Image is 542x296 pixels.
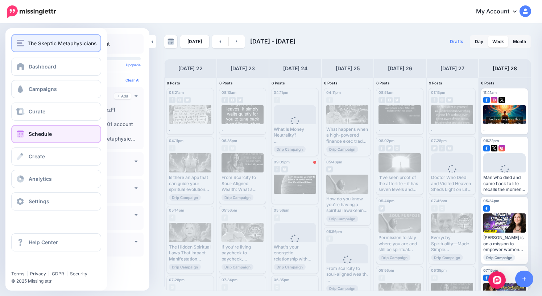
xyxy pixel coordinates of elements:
[222,194,253,201] span: Drip Campaign
[378,199,394,203] span: 05:46pm
[483,145,490,151] img: facebook-square.png
[11,271,24,276] a: Terms
[274,244,316,262] div: What's your energetic relationship with money? Read more 👉 [URL] #Manifesting #LawofAttraction #S...
[274,278,289,282] span: 06:35pm
[431,205,438,212] img: facebook-grey-square.png
[483,205,490,212] img: facebook-square.png
[439,205,445,212] img: instagram-grey-square.png
[326,266,369,283] div: From scarcity to soul-aligned wealth. Read more 👉 [URL] #Manifesting #LawofAttraction #Spirituala...
[386,145,393,151] img: twitter-grey-square.png
[483,138,499,143] span: 08:22pm
[7,5,56,18] img: Missinglettr
[491,97,497,103] img: instagram-square.png
[29,63,56,70] span: Dashboard
[439,97,445,103] img: instagram-grey-square.png
[326,229,342,234] span: 05:56pm
[481,81,495,85] span: 6 Posts
[378,97,385,103] img: facebook-grey-square.png
[326,90,341,95] span: 04:11pm
[274,208,289,212] span: 05:56pm
[26,271,28,276] span: |
[493,64,517,73] h4: [DATE] 28
[237,97,243,103] img: twitter-grey-square.png
[376,81,390,85] span: 6 Posts
[222,90,236,95] span: 08:13am
[222,244,264,262] div: If you're living paycheck to paycheck, struggling to pay bills, or constantly chasing clients, th...
[471,36,488,47] a: Day
[17,40,24,46] img: menu.png
[11,34,101,52] button: The Skeptic Metaphysicians
[114,93,131,99] a: Add
[378,254,410,261] span: Drip Campaign
[167,38,174,45] img: calendar-grey-darker.png
[28,39,97,47] span: The Skeptic Metaphysicians
[229,97,236,103] img: instagram-grey-square.png
[169,97,175,103] img: facebook-grey-square.png
[283,64,307,73] h4: [DATE] 24
[169,138,183,143] span: 04:11pm
[442,165,462,184] div: Loading
[326,285,358,292] span: Drip Campaign
[169,145,175,151] img: facebook-grey-square.png
[29,176,52,182] span: Analytics
[431,145,438,151] img: twitter-grey-square.png
[222,214,228,221] img: facebook-grey-square.png
[219,81,233,85] span: 8 Posts
[336,64,360,73] h4: [DATE] 25
[177,97,183,103] img: instagram-grey-square.png
[11,233,101,251] a: Help Center
[495,165,514,184] div: Loading
[326,126,369,144] div: What happens when a high-powered finance exec trades six-figure bonuses for spiritual alignment? ...
[29,131,52,137] span: Schedule
[169,244,211,262] div: The Hidden Spiritual Laws That Impact Manifestation Read more 👉 [URL] #Manifesting #Manifestation...
[169,278,185,282] span: 07:28pm
[378,235,421,253] div: Permission to stay where you are and still be spiritual Read more 👉 [URL] #Awakening #Spiritualit...
[431,254,463,261] span: Drip Campaign
[394,145,400,151] img: instagram-grey-square.png
[446,35,468,48] a: Drafts
[11,147,101,166] a: Create
[394,97,400,103] img: twitter-grey-square.png
[483,126,526,132] div: .
[378,138,394,143] span: 08:02pm
[180,35,209,48] a: [DATE]
[378,145,385,151] img: facebook-grey-square.png
[29,108,45,114] span: Curate
[11,103,101,121] a: Curate
[488,36,508,47] a: Week
[169,175,211,192] div: Is there an app that can guide your spiritual evolution? Yes, and it’s called SoulPod. We spoke w...
[483,175,526,192] div: Man who died and came back to life recalls the moment he saw 'the afterlife' [PERSON_NAME] was [D...
[30,271,46,276] a: Privacy
[222,175,264,192] div: From Scarcity to Soul-Aligned Wealth: What a Former Wall Street Exec Taught Us About Money Neutra...
[169,214,175,221] img: facebook-grey-square.png
[29,86,57,92] span: Campaigns
[274,166,280,172] img: facebook-grey-square.png
[326,235,333,242] img: facebook-grey-square.png
[431,97,438,103] img: facebook-grey-square.png
[167,81,180,85] span: 8 Posts
[29,239,58,245] span: Help Center
[231,64,255,73] h4: [DATE] 23
[324,81,338,85] span: 8 Posts
[446,145,453,151] img: instagram-grey-square.png
[66,271,68,276] span: |
[338,255,357,274] div: Loading
[483,268,498,272] span: 07:15pm
[184,97,191,103] img: twitter-grey-square.png
[274,90,288,95] span: 04:11pm
[483,90,497,95] span: 11:41am
[285,234,305,253] div: Loading
[29,153,45,159] span: Create
[169,284,175,291] img: instagram-grey-square.png
[29,198,49,204] span: Settings
[483,199,499,203] span: 05:24pm
[326,160,342,164] span: 05:46pm
[431,138,447,143] span: 07:28pm
[178,64,203,73] h4: [DATE] 22
[439,145,445,151] img: facebook-grey-square.png
[488,271,506,289] div: Open Intercom Messenger
[274,284,280,291] img: instagram-grey-square.png
[222,138,237,143] span: 06:35pm
[11,278,107,285] li: © 2025 Missinglettr
[11,125,101,143] a: Schedule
